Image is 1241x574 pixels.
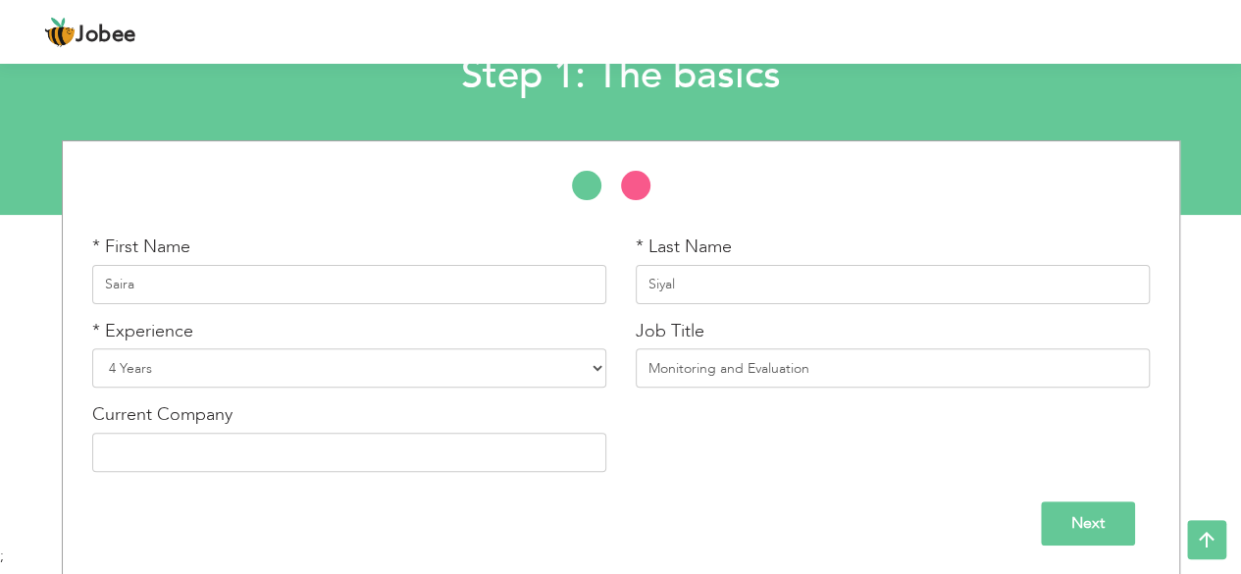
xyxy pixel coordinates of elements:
span: Jobee [76,25,136,46]
label: * First Name [92,235,190,260]
img: jobee.io [44,17,76,48]
label: Current Company [92,402,233,428]
input: Next [1041,501,1135,546]
h2: Step 1: The basics [170,50,1071,101]
label: * Experience [92,319,193,344]
label: Job Title [636,319,704,344]
label: * Last Name [636,235,732,260]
